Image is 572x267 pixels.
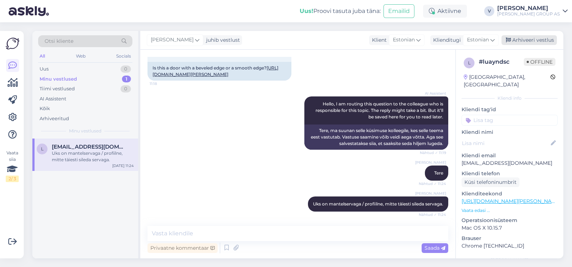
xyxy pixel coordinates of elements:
div: Küsi telefoninumbrit [462,177,519,187]
div: 0 [121,65,131,73]
p: Klienditeekond [462,190,558,198]
p: Kliendi tag'id [462,106,558,113]
span: Offline [524,58,555,66]
div: [DATE] 11:24 [112,163,134,168]
div: 1 [122,76,131,83]
a: [URL][DOMAIN_NAME][PERSON_NAME] [462,198,561,204]
p: Mac OS X 10.15.7 [462,224,558,232]
div: juhib vestlust [203,36,240,44]
span: Hello, I am routing this question to the colleague who is responsible for this topic. The reply m... [315,101,444,119]
img: Askly Logo [6,37,19,50]
span: liivikah@gmail.com [52,144,127,150]
div: [GEOGRAPHIC_DATA], [GEOGRAPHIC_DATA] [464,73,550,89]
span: Estonian [393,36,415,44]
div: 0 [121,85,131,92]
div: # luayndsc [479,58,524,66]
span: Saada [425,245,445,251]
span: Tere [434,170,443,176]
a: [PERSON_NAME][PERSON_NAME] GROUP AS [497,5,568,17]
p: Chrome [TECHNICAL_ID] [462,242,558,250]
div: Uks on mantelservaga / profiilne, mitte täiesti sileda servaga. [52,150,134,163]
div: Minu vestlused [40,76,77,83]
div: Tere, ma suunan selle küsimuse kolleegile, kes selle teema eest vastutab. Vastuse saamine võib ve... [304,125,448,150]
span: Uks on mantelservaga / profiilne, mitte täiesti sileda servaga. [313,201,443,207]
div: [PERSON_NAME] [462,257,558,263]
p: Operatsioonisüsteem [462,217,558,224]
div: [PERSON_NAME] [497,5,560,11]
div: All [38,51,46,61]
div: Is this a door with a beveled edge or a smooth edge? [147,62,291,81]
div: Uus [40,65,49,73]
span: 11:18 [150,81,177,86]
b: Uus! [300,8,313,14]
p: Kliendi telefon [462,170,558,177]
button: Emailid [383,4,414,18]
div: Kliendi info [462,95,558,101]
div: Privaatne kommentaar [147,243,218,253]
input: Lisa tag [462,115,558,126]
div: Kõik [40,105,50,112]
div: Arhiveeritud [40,115,69,122]
div: Klient [369,36,387,44]
span: Nähtud ✓ 11:24 [419,212,446,217]
span: [PERSON_NAME] [415,191,446,196]
span: l [41,146,44,151]
div: Proovi tasuta juba täna: [300,7,381,15]
div: AI Assistent [40,95,66,103]
span: Minu vestlused [69,128,101,134]
div: 2 / 3 [6,176,19,182]
span: Otsi kliente [45,37,73,45]
p: [EMAIL_ADDRESS][DOMAIN_NAME] [462,159,558,167]
span: Nähtud ✓ 11:24 [419,181,446,186]
span: [PERSON_NAME] [415,160,446,165]
div: [PERSON_NAME] GROUP AS [497,11,560,17]
input: Lisa nimi [462,139,549,147]
div: Aktiivne [423,5,467,18]
div: Klienditugi [430,36,461,44]
span: [PERSON_NAME] [151,36,194,44]
p: Kliendi email [462,152,558,159]
p: Brauser [462,235,558,242]
span: Estonian [467,36,489,44]
span: Nähtud ✓ 11:19 [419,150,446,155]
div: Arhiveeri vestlus [501,35,557,45]
p: Kliendi nimi [462,128,558,136]
span: l [468,60,471,65]
div: Web [74,51,87,61]
div: Tiimi vestlused [40,85,75,92]
div: Vaata siia [6,150,19,182]
div: V [484,6,494,16]
div: Socials [115,51,132,61]
span: AI Assistent [419,91,446,96]
p: Vaata edasi ... [462,207,558,214]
